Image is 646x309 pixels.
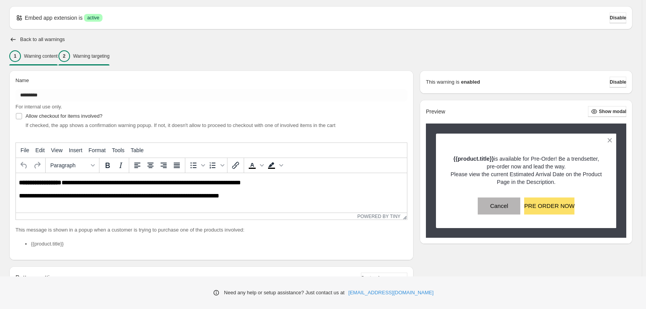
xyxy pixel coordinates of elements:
button: Cancel [478,197,520,215]
button: Insert/edit link [229,159,242,172]
span: If checked, the app shows a confirmation warning popup. If not, it doesn't allow to proceed to ch... [26,122,335,128]
div: 2 [58,50,70,62]
button: 2Warning targeting [58,48,109,64]
span: Show modal [599,108,626,115]
span: Allow checkout for items involved? [26,113,103,119]
span: Paragraph [50,162,88,168]
h2: Preview [426,108,445,115]
span: Disable [610,79,626,85]
button: Customize [361,273,407,283]
div: Background color [265,159,284,172]
span: active [87,15,99,21]
span: Insert [69,147,82,153]
div: 1 [9,50,21,62]
button: Undo [17,159,31,172]
span: Format [89,147,106,153]
p: is available for Pre-Order! Be a trendsetter, pre-order now and lead the way. [449,155,603,170]
button: Show modal [588,106,626,117]
p: Warning content [24,53,58,59]
h2: Back to all warnings [20,36,65,43]
strong: {{product.title}} [453,156,494,162]
p: Embed app extension is [25,14,82,22]
button: Italic [114,159,127,172]
a: [EMAIL_ADDRESS][DOMAIN_NAME] [349,289,434,297]
span: File [21,147,29,153]
span: Edit [36,147,45,153]
span: Disable [610,15,626,21]
div: Text color [246,159,265,172]
span: Name [15,77,29,83]
p: Warning targeting [73,53,109,59]
button: Bold [101,159,114,172]
button: Align left [131,159,144,172]
button: Justify [170,159,183,172]
a: Powered by Tiny [357,214,401,219]
button: Align right [157,159,170,172]
strong: enabled [461,78,480,86]
div: Resize [400,213,407,220]
button: Disable [610,77,626,88]
button: Formats [47,159,97,172]
span: For internal use only. [15,104,62,110]
span: View [51,147,63,153]
p: This message is shown in a popup when a customer is trying to purchase one of the products involved: [15,226,407,234]
span: Tools [112,147,125,153]
button: Align center [144,159,157,172]
button: 1Warning content [9,48,58,64]
p: Please view the current Estimated Arrival Date on the Product Page in the Description. [449,170,603,186]
h2: Buttons settings [15,274,60,282]
div: Bullet list [187,159,206,172]
button: Redo [31,159,44,172]
span: Customize [361,275,385,281]
p: This warning is [426,78,460,86]
span: Table [131,147,144,153]
div: Numbered list [206,159,226,172]
button: PRE ORDER NOW [524,197,574,215]
iframe: Rich Text Area [16,173,407,213]
button: Disable [610,12,626,23]
li: {{product.title}} [31,240,407,248]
